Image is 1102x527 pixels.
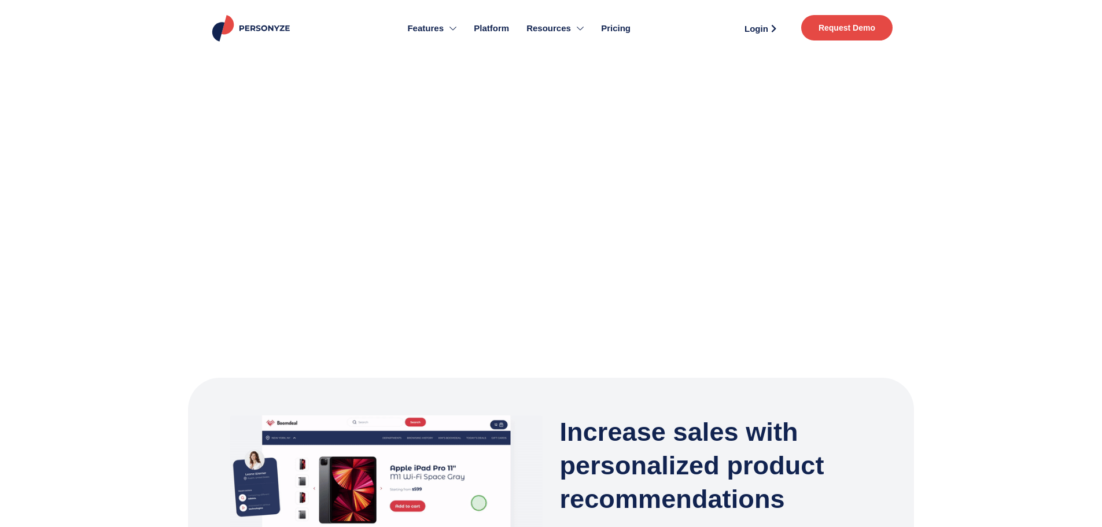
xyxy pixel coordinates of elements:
[399,6,465,51] a: Features
[210,15,295,42] img: Personyze logo
[407,22,444,35] span: Features
[560,415,872,516] h3: Increase sales with personalized product recommendations
[731,20,790,37] a: Login
[745,24,768,33] span: Login
[474,22,509,35] span: Platform
[819,24,875,32] span: Request Demo
[601,22,631,35] span: Pricing
[592,6,639,51] a: Pricing
[518,6,592,51] a: Resources
[526,22,571,35] span: Resources
[465,6,518,51] a: Platform
[801,15,893,40] a: Request Demo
